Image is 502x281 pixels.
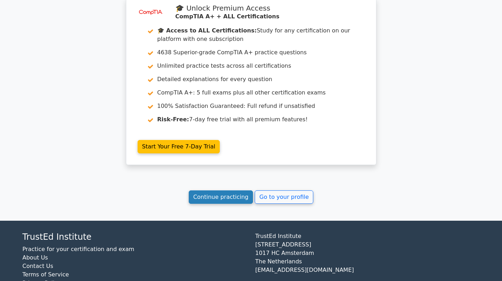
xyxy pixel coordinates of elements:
a: Practice for your certification and exam [23,246,134,252]
a: About Us [23,254,48,261]
a: Contact Us [23,263,53,269]
a: Go to your profile [255,190,313,204]
a: Terms of Service [23,271,69,278]
a: Start Your Free 7-Day Trial [138,140,220,153]
a: Continue practicing [189,190,253,204]
h4: TrustEd Institute [23,232,247,242]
